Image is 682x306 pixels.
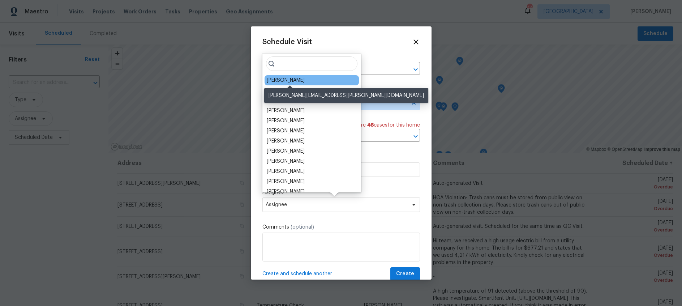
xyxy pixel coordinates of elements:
span: Create and schedule another [262,270,332,277]
div: Opendoor Walks (Fake) [267,87,323,94]
div: [PERSON_NAME] [267,148,305,155]
div: [PERSON_NAME] [267,77,305,84]
div: [PERSON_NAME] [267,117,305,124]
span: Create [396,269,414,279]
div: [PERSON_NAME] [267,158,305,165]
div: [PERSON_NAME] [267,107,305,114]
button: Create [390,267,420,281]
span: (optional) [291,225,314,230]
div: [PERSON_NAME] [267,188,305,195]
button: Open [411,131,421,141]
span: Assignee [266,202,407,208]
div: [PERSON_NAME][EMAIL_ADDRESS][PERSON_NAME][DOMAIN_NAME] [264,88,428,103]
button: Open [411,64,421,75]
label: Comments [262,224,420,231]
div: [PERSON_NAME] [267,137,305,145]
div: [PERSON_NAME] [267,127,305,135]
span: Close [412,38,420,46]
div: [PERSON_NAME] [267,178,305,185]
span: Schedule Visit [262,38,312,46]
span: There are case s for this home [344,122,420,129]
span: 46 [367,123,374,128]
div: [PERSON_NAME] [267,168,305,175]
